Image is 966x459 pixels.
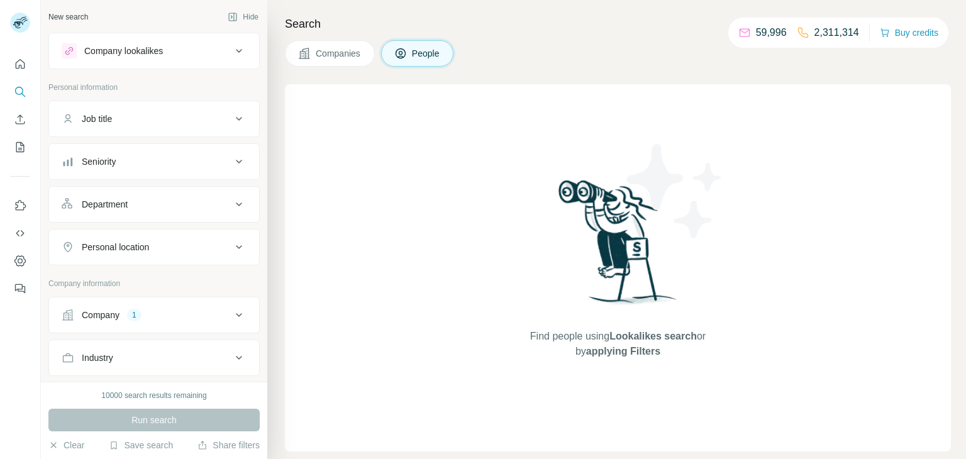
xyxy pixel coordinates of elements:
[10,108,30,131] button: Enrich CSV
[48,11,88,23] div: New search
[10,277,30,300] button: Feedback
[756,25,787,40] p: 59,996
[49,36,259,66] button: Company lookalikes
[49,104,259,134] button: Job title
[10,222,30,245] button: Use Surfe API
[10,136,30,158] button: My lists
[82,198,128,211] div: Department
[10,53,30,75] button: Quick start
[49,300,259,330] button: Company1
[109,439,173,451] button: Save search
[48,439,84,451] button: Clear
[814,25,859,40] p: 2,311,314
[316,47,362,60] span: Companies
[412,47,441,60] span: People
[48,82,260,93] p: Personal information
[82,113,112,125] div: Job title
[553,177,684,317] img: Surfe Illustration - Woman searching with binoculars
[285,15,951,33] h4: Search
[101,390,206,401] div: 10000 search results remaining
[197,439,260,451] button: Share filters
[49,343,259,373] button: Industry
[127,309,142,321] div: 1
[10,80,30,103] button: Search
[49,147,259,177] button: Seniority
[618,135,731,248] img: Surfe Illustration - Stars
[10,250,30,272] button: Dashboard
[10,194,30,217] button: Use Surfe on LinkedIn
[48,278,260,289] p: Company information
[517,329,718,359] span: Find people using or by
[84,45,163,57] div: Company lookalikes
[82,155,116,168] div: Seniority
[49,189,259,219] button: Department
[586,346,660,357] span: applying Filters
[82,351,113,364] div: Industry
[82,309,119,321] div: Company
[609,331,697,341] span: Lookalikes search
[49,232,259,262] button: Personal location
[219,8,267,26] button: Hide
[880,24,938,41] button: Buy credits
[82,241,149,253] div: Personal location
